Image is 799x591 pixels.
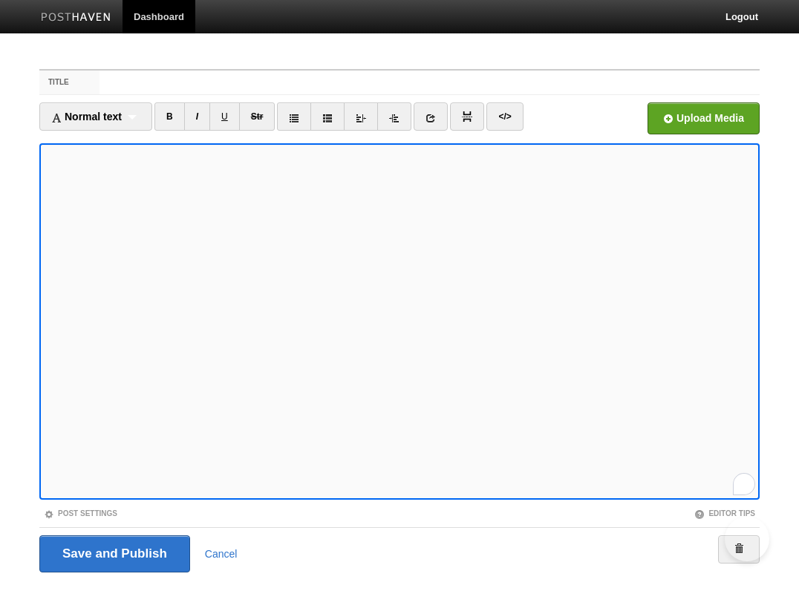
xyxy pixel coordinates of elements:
span: Normal text [51,111,122,123]
iframe: Help Scout Beacon - Open [725,517,769,561]
img: Posthaven-bar [41,13,111,24]
a: Post Settings [44,509,117,517]
input: Save and Publish [39,535,190,572]
img: pagebreak-icon.png [462,111,472,122]
label: Title [39,71,100,94]
a: U [209,102,240,131]
a: </> [486,102,523,131]
a: Editor Tips [694,509,755,517]
a: Cancel [205,548,238,560]
del: Str [251,111,264,122]
a: B [154,102,185,131]
a: I [184,102,210,131]
a: Str [239,102,275,131]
